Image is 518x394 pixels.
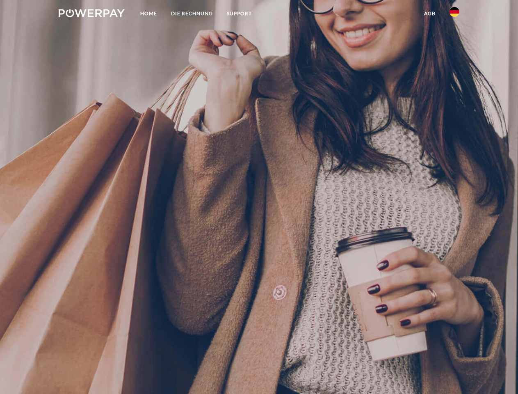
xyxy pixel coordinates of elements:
[417,6,443,21] a: agb
[450,7,459,17] img: de
[164,6,220,21] a: DIE RECHNUNG
[220,6,259,21] a: SUPPORT
[59,9,125,17] img: logo-powerpay-white.svg
[133,6,164,21] a: Home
